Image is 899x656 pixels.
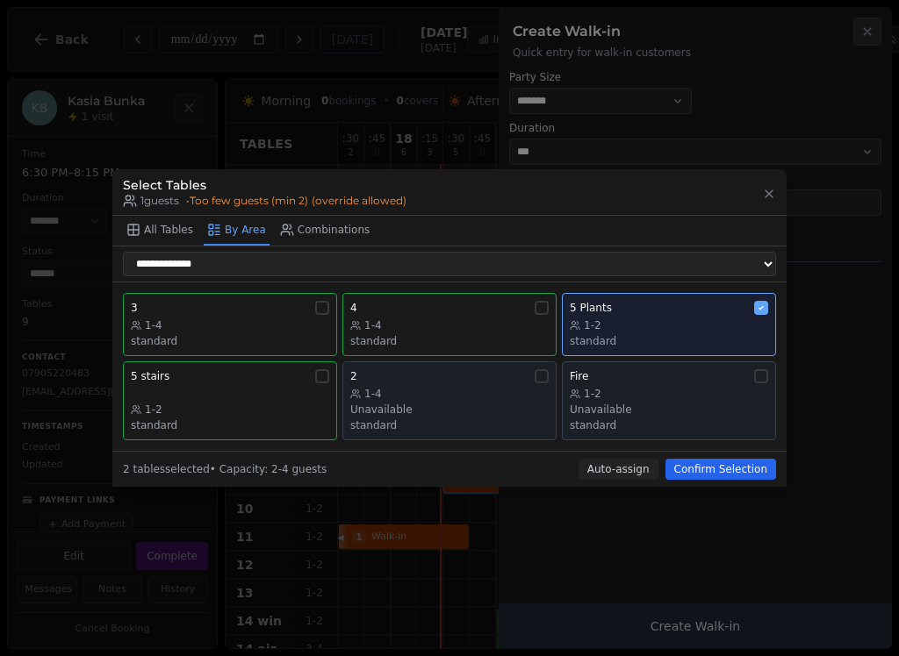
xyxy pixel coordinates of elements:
[131,334,329,348] div: standard
[364,387,382,401] span: 1-4
[570,369,588,383] span: Fire
[277,216,374,246] button: Combinations
[570,334,768,348] div: standard
[584,387,601,401] span: 1-2
[350,334,549,348] div: standard
[145,403,162,417] span: 1-2
[570,301,612,315] span: 5 Plants
[570,403,768,417] div: Unavailable
[123,216,197,246] button: All Tables
[342,293,557,356] button: 41-4standard
[350,369,357,383] span: 2
[186,194,406,208] span: • Too few guests (min 2)
[350,403,549,417] div: Unavailable
[579,459,658,480] button: Auto-assign
[131,301,138,315] span: 3
[123,293,337,356] button: 31-4standard
[204,216,270,246] button: By Area
[123,194,179,208] span: 1 guests
[123,176,406,194] h3: Select Tables
[350,418,549,432] div: standard
[562,361,776,440] button: Fire1-2Unavailablestandard
[350,301,357,315] span: 4
[145,318,162,332] span: 1-4
[131,418,329,432] div: standard
[312,194,406,208] span: (override allowed)
[342,361,557,440] button: 21-4Unavailablestandard
[570,418,768,432] div: standard
[131,369,169,383] span: 5 stairs
[364,318,382,332] span: 1-4
[123,361,337,440] button: 5 stairs1-2standard
[584,318,601,332] span: 1-2
[562,293,776,356] button: 5 Plants1-2standard
[123,463,327,475] span: 2 tables selected • Capacity: 2-4 guests
[665,459,776,480] button: Confirm Selection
